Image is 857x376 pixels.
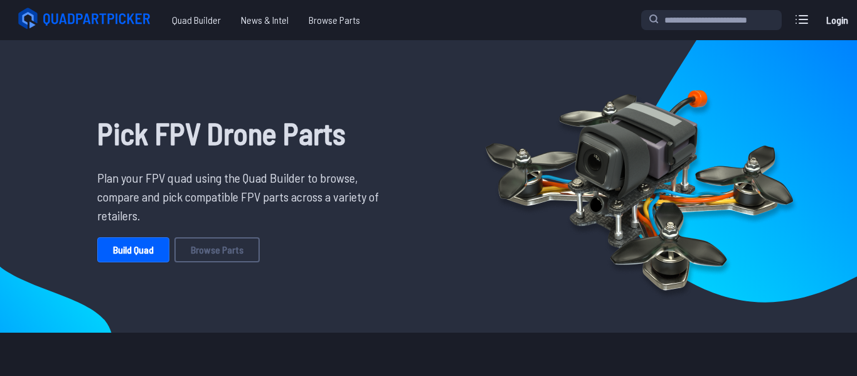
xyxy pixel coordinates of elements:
[162,8,231,33] a: Quad Builder
[822,8,852,33] a: Login
[97,168,388,225] p: Plan your FPV quad using the Quad Builder to browse, compare and pick compatible FPV parts across...
[97,110,388,156] h1: Pick FPV Drone Parts
[459,61,820,312] img: Quadcopter
[299,8,370,33] a: Browse Parts
[97,237,169,262] a: Build Quad
[174,237,260,262] a: Browse Parts
[231,8,299,33] a: News & Intel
